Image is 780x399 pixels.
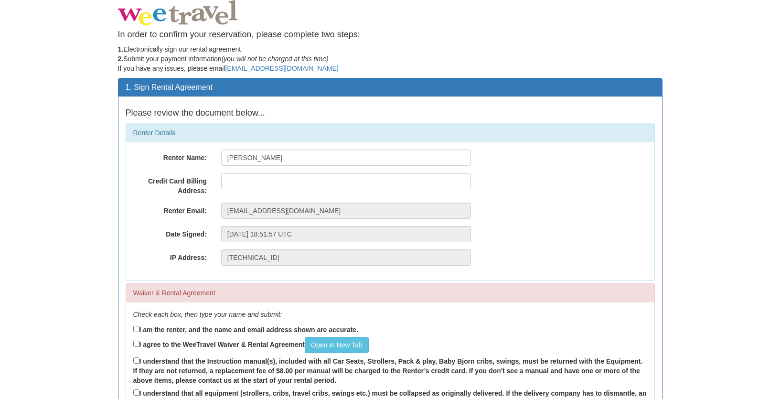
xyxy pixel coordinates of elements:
[133,356,647,385] label: I understand that the Instruction manual(s), included with all Car Seats, Strollers, Pack & play,...
[225,65,338,72] a: [EMAIL_ADDRESS][DOMAIN_NAME]
[126,203,214,216] label: Renter Email:
[118,55,124,63] strong: 2.
[118,44,662,73] p: Electronically sign our rental agreement Submit your payment information If you have any issues, ...
[133,311,282,318] em: Check each box, then type your name and submit:
[126,150,214,162] label: Renter Name:
[305,337,369,353] a: Open In New Tab
[118,45,124,53] strong: 1.
[133,337,369,353] label: I agree to the WeeTravel Waiver & Rental Agreement
[133,357,139,364] input: I understand that the Instruction manual(s), included with all Car Seats, Strollers, Pack & play,...
[126,83,655,92] h3: 1. Sign Rental Agreement
[126,123,654,142] div: Renter Details
[126,249,214,262] label: IP Address:
[126,226,214,239] label: Date Signed:
[126,173,214,195] label: Credit Card Billing Address:
[118,30,662,40] h4: In order to confirm your reservation, please complete two steps:
[133,341,139,347] input: I agree to the WeeTravel Waiver & Rental AgreementOpen In New Tab
[222,55,329,63] em: (you will not be charged at this time)
[133,324,358,334] label: I am the renter, and the name and email address shown are accurate.
[126,283,654,302] div: Waiver & Rental Agreement
[133,326,139,332] input: I am the renter, and the name and email address shown are accurate.
[126,108,655,118] h4: Please review the document below...
[133,389,139,396] input: I understand that all equipment (strollers, cribs, travel cribs, swings etc.) must be collapsed a...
